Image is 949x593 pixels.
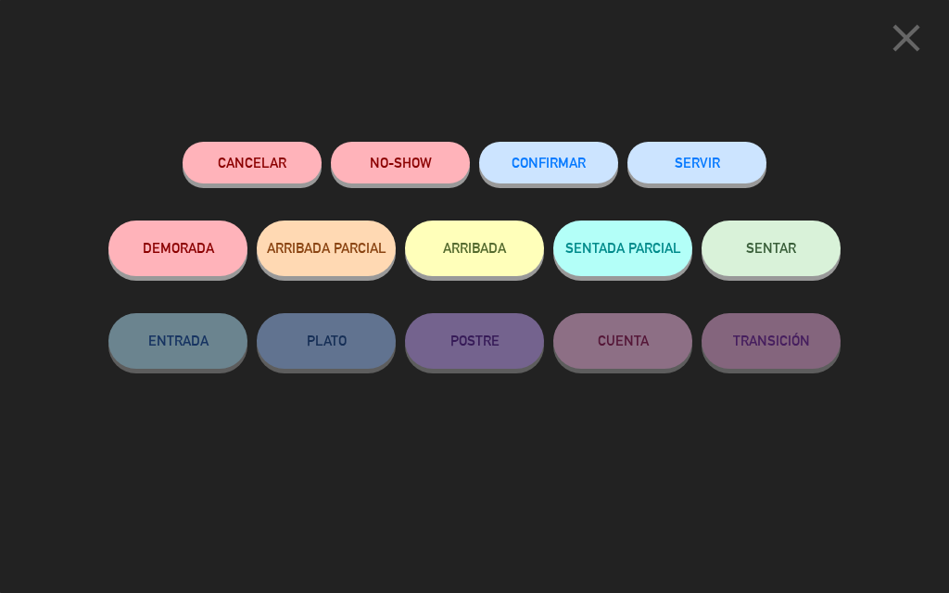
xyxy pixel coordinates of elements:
span: SENTAR [746,240,796,256]
button: close [878,14,935,69]
button: SENTAR [702,221,841,276]
button: CUENTA [553,313,692,369]
span: CONFIRMAR [512,155,586,170]
button: CONFIRMAR [479,142,618,183]
button: NO-SHOW [331,142,470,183]
button: TRANSICIÓN [702,313,841,369]
button: SENTADA PARCIAL [553,221,692,276]
button: PLATO [257,313,396,369]
button: DEMORADA [108,221,247,276]
span: ARRIBADA PARCIAL [267,240,386,256]
button: SERVIR [627,142,766,183]
button: ENTRADA [108,313,247,369]
button: Cancelar [183,142,322,183]
button: ARRIBADA PARCIAL [257,221,396,276]
button: ARRIBADA [405,221,544,276]
button: POSTRE [405,313,544,369]
i: close [883,15,930,61]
